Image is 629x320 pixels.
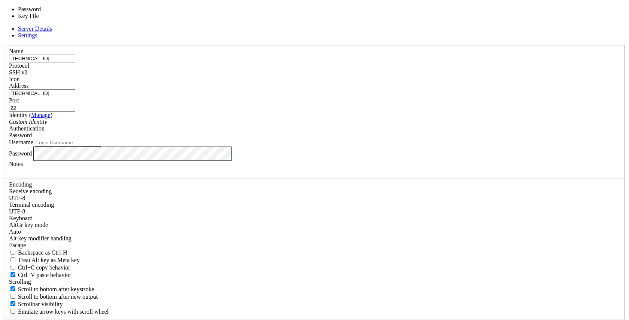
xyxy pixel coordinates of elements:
span: ( ) [29,112,52,118]
input: Backspace as Ctrl-H [10,250,15,255]
div: Auto [9,228,620,235]
label: Address [9,83,28,89]
div: UTF-8 [9,195,620,201]
input: Scrollbar visibility [10,301,15,306]
a: Server Details [18,25,52,32]
span: Emulate arrow keys with scroll wheel [18,308,109,315]
label: Name [9,48,23,54]
label: If true, the backspace should send BS ('\x08', aka ^H). Otherwise the backspace key should send '... [9,249,67,256]
li: Key File [18,13,80,19]
span: Treat Alt key as Meta key [18,257,80,263]
span: Auto [9,228,21,235]
label: Ctrl+V pastes if true, sends ^V to host if false. Ctrl+Shift+V sends ^V to host if true, pastes i... [9,272,71,278]
input: Server Name [9,55,75,62]
label: Authentication [9,125,45,132]
span: Ctrl+V paste behavior [18,272,71,278]
label: Whether the Alt key acts as a Meta key or as a distinct Alt key. [9,257,80,263]
label: Protocol [9,62,29,69]
input: Scroll to bottom after new output [10,294,15,299]
span: Escape [9,242,26,248]
input: Host Name or IP [9,89,75,97]
label: Set the expected encoding for data received from the host. If the encodings do not match, visual ... [9,222,48,228]
span: SSH v2 [9,69,27,76]
label: Password [9,150,32,156]
i: Custom Identity [9,119,47,125]
div: Password [9,132,620,139]
input: Ctrl+V paste behavior [10,272,15,277]
label: Identity [9,112,52,118]
input: Port Number [9,104,75,112]
span: Backspace as Ctrl-H [18,249,67,256]
input: Ctrl+C copy behavior [10,265,15,270]
label: Scrolling [9,279,31,285]
label: Scroll to bottom after new output. [9,293,98,300]
input: Emulate arrow keys with scroll wheel [10,309,15,314]
div: UTF-8 [9,208,620,215]
label: Port [9,97,19,104]
span: Scrollbar visibility [18,301,63,307]
label: Set the expected encoding for data received from the host. If the encodings do not match, visual ... [9,188,52,194]
label: When using the alternative screen buffer, and DECCKM (Application Cursor Keys) is active, mouse w... [9,308,109,315]
li: Password [18,6,80,13]
label: Icon [9,76,19,82]
label: Encoding [9,181,32,188]
span: Password [9,132,32,138]
label: Controls how the Alt key is handled. Escape: Send an ESC prefix. 8-Bit: Add 128 to the typed char... [9,235,72,241]
a: Settings [18,32,37,39]
label: The default terminal encoding. ISO-2022 enables character map translations (like graphics maps). ... [9,201,54,208]
span: Scroll to bottom after new output [18,293,98,300]
label: Notes [9,161,23,167]
div: Escape [9,242,620,249]
span: UTF-8 [9,208,25,215]
div: Custom Identity [9,119,620,125]
input: Treat Alt key as Meta key [10,257,15,262]
label: Ctrl-C copies if true, send ^C to host if false. Ctrl-Shift-C sends ^C to host if true, copies if... [9,264,70,271]
label: The vertical scrollbar mode. [9,301,63,307]
span: Ctrl+C copy behavior [18,264,70,271]
input: Scroll to bottom after keystroke [10,286,15,291]
a: Manage [31,112,51,118]
div: SSH v2 [9,69,620,76]
label: Username [9,139,33,145]
label: Whether to scroll to the bottom on any keystroke. [9,286,94,292]
span: Scroll to bottom after keystroke [18,286,94,292]
input: Login Username [35,139,101,147]
label: Keyboard [9,215,33,221]
span: UTF-8 [9,195,25,201]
